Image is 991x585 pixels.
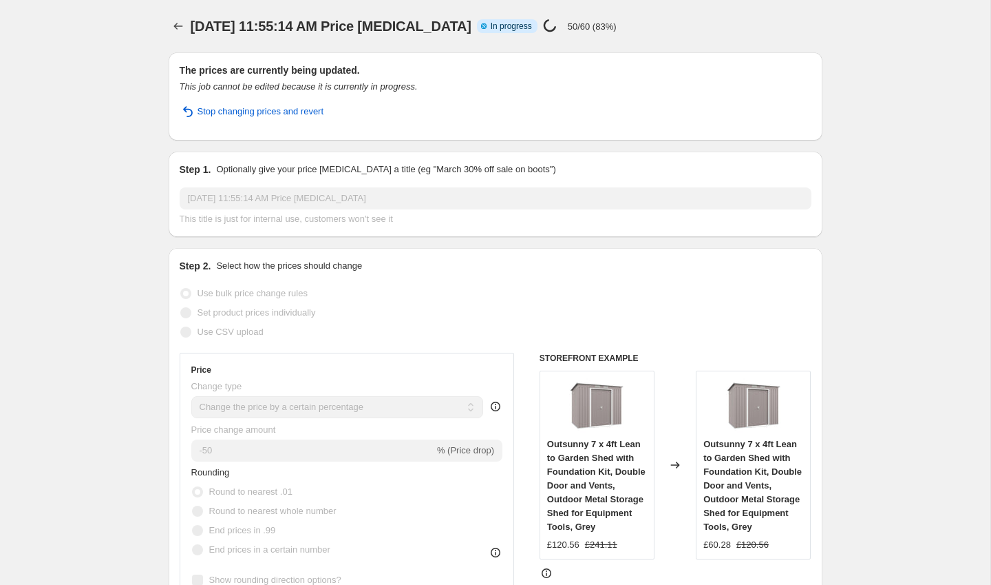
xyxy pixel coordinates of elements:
[216,163,555,176] p: Optionally give your price [MEDICAL_DATA] a title (eg "March 30% off sale on boots")
[209,525,276,535] span: End prices in .99
[489,400,502,413] div: help
[198,307,316,318] span: Set product prices individually
[726,378,781,433] img: 71o8v0M8_AL_80x.jpg
[198,105,324,119] span: Stop changing prices and revert
[180,214,393,224] span: This title is just for internal use, customers won't see it
[171,101,332,123] button: Stop changing prices and revert
[547,439,646,532] span: Outsunny 7 x 4ft Lean to Garden Shed with Foundation Kit, Double Door and Vents, Outdoor Metal St...
[180,163,211,176] h2: Step 1.
[216,259,362,273] p: Select how the prices should change
[703,439,802,532] span: Outsunny 7 x 4ft Lean to Garden Shed with Foundation Kit, Double Door and Vents, Outdoor Metal St...
[198,327,264,337] span: Use CSV upload
[209,486,292,497] span: Round to nearest .01
[209,544,330,555] span: End prices in a certain number
[547,538,579,552] div: £120.56
[209,506,337,516] span: Round to nearest whole number
[180,187,811,209] input: 30% off holiday sale
[491,21,532,32] span: In progress
[191,19,471,34] span: [DATE] 11:55:14 AM Price [MEDICAL_DATA]
[180,63,811,77] h2: The prices are currently being updated.
[736,538,769,552] strike: £120.56
[191,381,242,391] span: Change type
[198,288,308,298] span: Use bulk price change rules
[585,538,617,552] strike: £241.11
[191,365,211,376] h3: Price
[703,538,731,552] div: £60.28
[191,467,230,478] span: Rounding
[191,440,434,462] input: -15
[437,445,494,455] span: % (Price drop)
[568,21,617,32] p: 50/60 (83%)
[209,575,341,585] span: Show rounding direction options?
[191,424,276,435] span: Price change amount
[180,81,418,92] i: This job cannot be edited because it is currently in progress.
[540,353,811,364] h6: STOREFRONT EXAMPLE
[180,259,211,273] h2: Step 2.
[569,378,624,433] img: 71o8v0M8_AL_80x.jpg
[169,17,188,36] button: Price change jobs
